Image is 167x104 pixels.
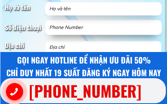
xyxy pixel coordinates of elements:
h3: Họ và tên [5,2,49,12]
input: Họ và tên [47,2,160,15]
h3: [PHONE_NUMBER] [29,78,158,103]
input: Phone Number [47,20,160,34]
div: GỌI NGAY HOTLINE ĐỂ NHẬN ƯU ĐÃI 50% CHỈ DUY NHẤT 19 SUẤT ĐĂNG KÝ NGAY HÔM NAY [5,54,163,79]
h3: Địa chỉ [5,40,49,50]
h3: Số điện thoại [5,22,49,33]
